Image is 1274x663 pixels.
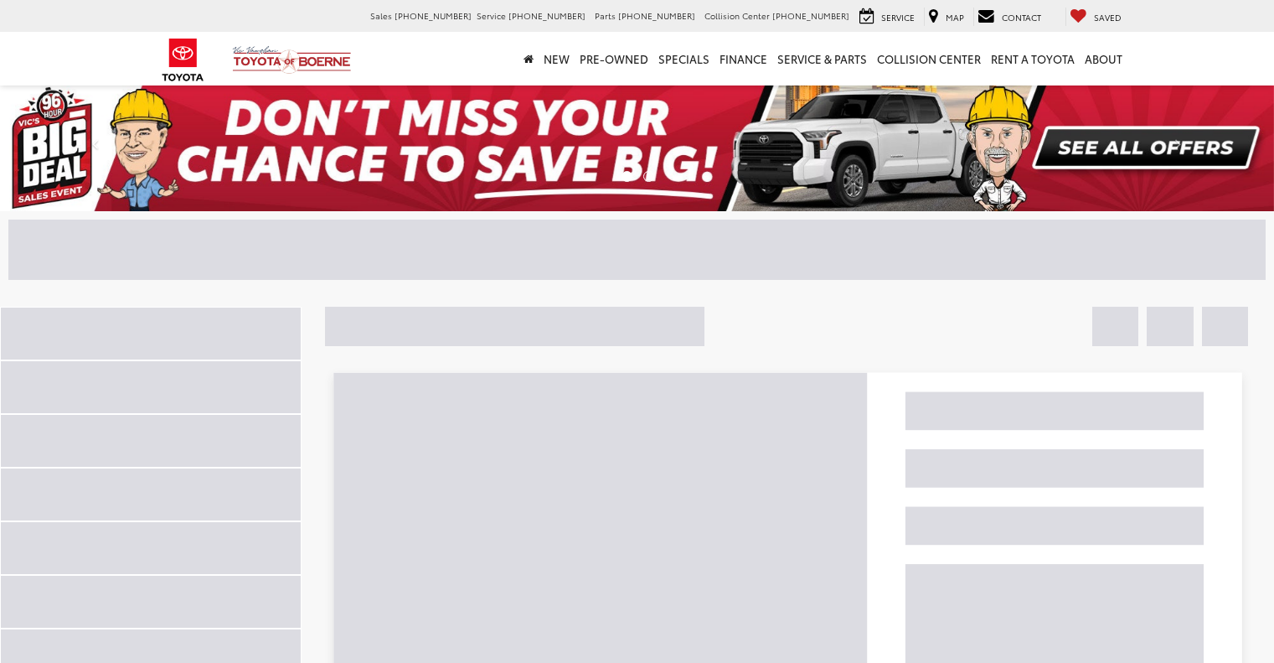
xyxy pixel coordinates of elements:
[881,11,915,23] span: Service
[539,32,575,85] a: New
[855,8,919,26] a: Service
[872,32,986,85] a: Collision Center
[704,9,770,22] span: Collision Center
[1094,11,1122,23] span: Saved
[973,8,1045,26] a: Contact
[714,32,772,85] a: Finance
[924,8,968,26] a: Map
[1080,32,1127,85] a: About
[653,32,714,85] a: Specials
[518,32,539,85] a: Home
[575,32,653,85] a: Pre-Owned
[1002,11,1041,23] span: Contact
[772,9,849,22] span: [PHONE_NUMBER]
[772,32,872,85] a: Service & Parts: Opens in a new tab
[152,33,214,87] img: Toyota
[232,45,352,75] img: Vic Vaughan Toyota of Boerne
[508,9,585,22] span: [PHONE_NUMBER]
[618,9,695,22] span: [PHONE_NUMBER]
[986,32,1080,85] a: Rent a Toyota
[370,9,392,22] span: Sales
[595,9,616,22] span: Parts
[946,11,964,23] span: Map
[477,9,506,22] span: Service
[1065,8,1126,26] a: My Saved Vehicles
[395,9,472,22] span: [PHONE_NUMBER]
